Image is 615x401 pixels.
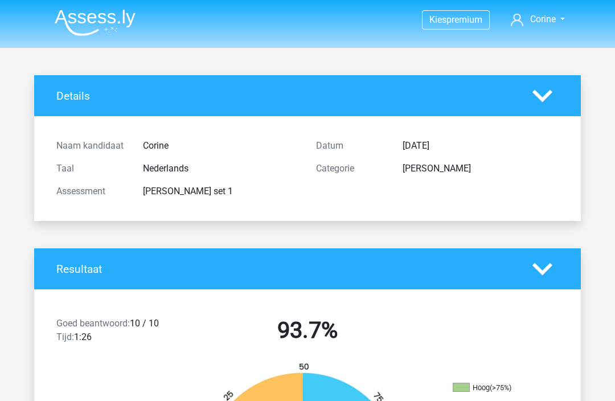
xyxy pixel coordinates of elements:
h4: Details [56,89,515,103]
div: Corine [134,139,307,153]
span: Kies [429,14,446,25]
div: [PERSON_NAME] [394,162,567,175]
div: Naam kandidaat [48,139,134,153]
div: Assessment [48,185,134,198]
h4: Resultaat [56,263,515,276]
div: Nederlands [134,162,307,175]
div: [PERSON_NAME] set 1 [134,185,307,198]
h2: 93.7% [186,317,429,344]
div: Taal [48,162,134,175]
a: Kiespremium [423,12,489,27]
span: premium [446,14,482,25]
a: Corine [506,13,569,26]
li: Hoog [453,383,567,393]
div: 10 / 10 1:26 [48,317,178,349]
div: Datum [307,139,394,153]
span: Tijd: [56,332,74,342]
div: Categorie [307,162,394,175]
div: [DATE] [394,139,567,153]
span: Goed beantwoord: [56,318,130,329]
img: Assessly [55,9,136,36]
div: (>75%) [490,383,511,392]
span: Corine [530,14,556,24]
